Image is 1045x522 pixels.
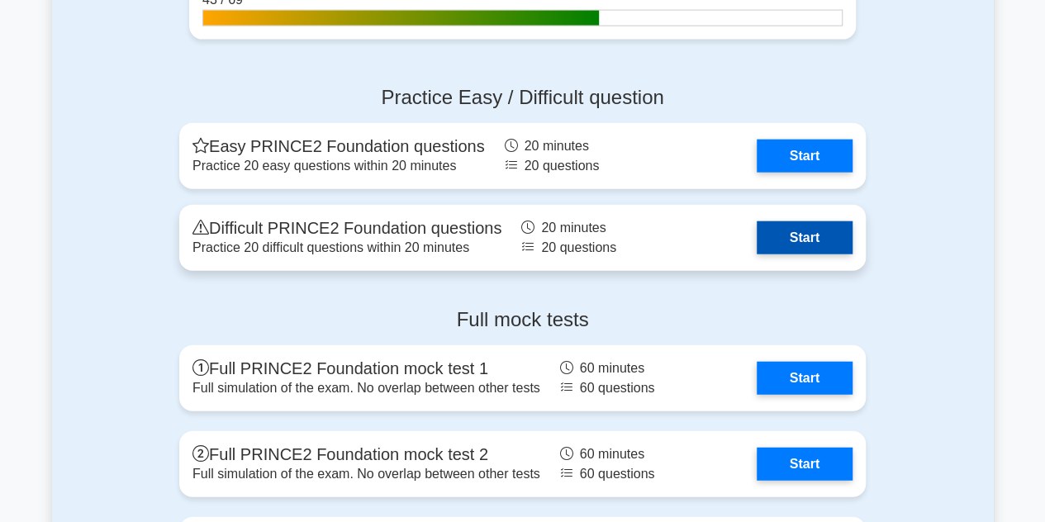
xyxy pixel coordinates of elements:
[757,221,853,254] a: Start
[757,362,853,395] a: Start
[179,86,866,110] h4: Practice Easy / Difficult question
[757,448,853,481] a: Start
[179,308,866,332] h4: Full mock tests
[757,140,853,173] a: Start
